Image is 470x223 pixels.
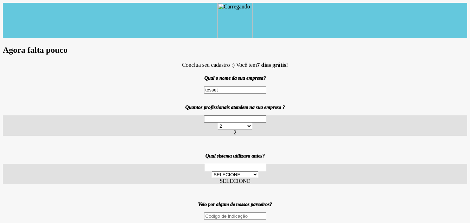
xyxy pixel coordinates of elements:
label: 2 [234,129,236,135]
label: SELECIONE [220,178,250,184]
p: Qual o nome da sua empresa? [3,76,467,81]
input: Nome da sua empresa [204,86,266,94]
img: Carregando [217,3,253,38]
p: Qual sistema utilizava antes? [3,153,467,159]
b: 7 dias grátis! [257,62,288,68]
input: Codigo de indicação [204,212,266,220]
p: Conclua seu cadastro :) Você tem [3,62,467,68]
h1: Agora falta pouco [3,45,467,55]
p: Veio por algum de nossos parceiros? [3,202,467,208]
p: Quantos profissionais atendem na sua empresa ? [3,105,467,110]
